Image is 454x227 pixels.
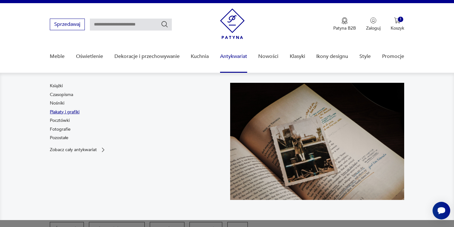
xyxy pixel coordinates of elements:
[382,44,404,69] a: Promocje
[50,100,64,106] a: Nośniki
[50,126,71,133] a: Fotografie
[50,117,70,124] a: Pocztówki
[290,44,305,69] a: Klasyki
[333,17,356,31] button: Patyna B2B
[50,135,68,141] a: Pozostałe
[333,25,356,31] p: Patyna B2B
[370,17,376,24] img: Ikonka użytkownika
[394,17,400,24] img: Ikona koszyka
[114,44,180,69] a: Dekoracje i przechowywanie
[50,83,63,89] a: Książki
[230,83,404,200] img: c8a9187830f37f141118a59c8d49ce82.jpg
[50,19,85,30] button: Sprzedawaj
[258,44,278,69] a: Nowości
[333,17,356,31] a: Ikona medaluPatyna B2B
[220,9,245,39] img: Patyna - sklep z meblami i dekoracjami vintage
[391,25,404,31] p: Koszyk
[391,17,404,31] button: 1Koszyk
[50,109,79,115] a: Plakaty i grafiki
[50,92,73,98] a: Czasopisma
[359,44,371,69] a: Style
[316,44,348,69] a: Ikony designu
[366,17,381,31] button: Zaloguj
[433,202,450,219] iframe: Smartsupp widget button
[398,17,403,22] div: 1
[50,23,85,27] a: Sprzedawaj
[76,44,103,69] a: Oświetlenie
[191,44,209,69] a: Kuchnia
[50,44,65,69] a: Meble
[161,20,168,28] button: Szukaj
[50,147,106,153] a: Zobacz cały antykwariat
[341,17,348,24] img: Ikona medalu
[50,148,97,152] p: Zobacz cały antykwariat
[366,25,381,31] p: Zaloguj
[220,44,247,69] a: Antykwariat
